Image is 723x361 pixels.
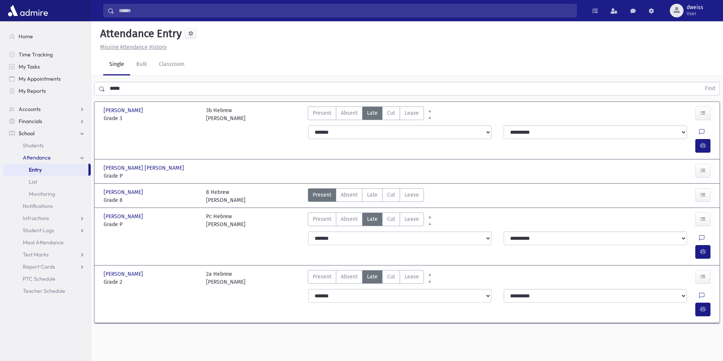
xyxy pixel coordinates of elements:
span: School [19,130,35,137]
a: Students [3,139,91,152]
span: Financials [19,118,42,125]
span: Present [313,273,331,281]
span: Cut [387,191,395,199]
span: Leave [405,273,419,281]
div: 8 Hebrew [PERSON_NAME] [206,188,246,204]
a: My Appointments [3,73,91,85]
a: My Reports [3,85,91,97]
button: Find [700,82,720,95]
span: Monitoring [29,191,55,197]
u: Missing Attendance History [100,44,167,50]
a: Student Logs [3,224,91,236]
a: Infractions [3,212,91,224]
div: AttTypes [308,106,424,122]
a: My Tasks [3,61,91,73]
a: Single [103,54,130,75]
a: Missing Attendance History [97,44,167,50]
a: Accounts [3,103,91,115]
span: Cut [387,215,395,223]
span: Cut [387,273,395,281]
a: Home [3,30,91,42]
span: Grade P [104,172,198,180]
span: Present [313,109,331,117]
span: Time Tracking [19,51,53,58]
span: Grade 2 [104,278,198,286]
span: [PERSON_NAME] [104,106,145,114]
span: Infractions [23,215,49,222]
div: AttTypes [308,270,424,286]
span: Grade 8 [104,196,198,204]
a: Report Cards [3,261,91,273]
a: Notifications [3,200,91,212]
span: Grade P [104,220,198,228]
a: Attendance [3,152,91,164]
span: Report Cards [23,263,55,270]
span: Absent [341,191,358,199]
a: Teacher Schedule [3,285,91,297]
span: Leave [405,191,419,199]
a: Monitoring [3,188,91,200]
a: PTC Schedule [3,273,91,285]
span: Student Logs [23,227,54,234]
div: AttTypes [308,188,424,204]
span: Cut [387,109,395,117]
span: Leave [405,109,419,117]
span: My Appointments [19,75,61,82]
span: List [29,178,37,185]
a: Bulk [130,54,153,75]
span: Test Marks [23,251,49,258]
span: Absent [341,215,358,223]
span: [PERSON_NAME] [PERSON_NAME] [104,164,186,172]
span: dweiss [687,5,703,11]
a: Test Marks [3,248,91,261]
a: Financials [3,115,91,127]
div: AttTypes [308,213,424,228]
span: [PERSON_NAME] [104,213,145,220]
span: Notifications [23,203,53,209]
span: Grade 3 [104,114,198,122]
span: Late [367,109,378,117]
span: Absent [341,109,358,117]
span: My Reports [19,88,46,94]
span: Attendance [23,154,51,161]
span: Home [19,33,33,40]
span: PTC Schedule [23,275,55,282]
span: Meal Attendance [23,239,64,246]
span: Leave [405,215,419,223]
span: [PERSON_NAME] [104,188,145,196]
span: Present [313,191,331,199]
h5: Attendance Entry [97,27,182,40]
div: Pc Hebrew [PERSON_NAME] [206,213,246,228]
span: My Tasks [19,63,40,70]
span: Accounts [19,106,41,113]
span: Teacher Schedule [23,288,65,294]
span: User [687,11,703,17]
span: Present [313,215,331,223]
a: Entry [3,164,88,176]
span: Absent [341,273,358,281]
input: Search [114,4,577,17]
a: List [3,176,91,188]
a: School [3,127,91,139]
img: AdmirePro [6,3,50,18]
span: Late [367,191,378,199]
span: Late [367,273,378,281]
div: 2a Hebrew [PERSON_NAME] [206,270,246,286]
a: Time Tracking [3,48,91,61]
span: Late [367,215,378,223]
div: 3b Hebrew [PERSON_NAME] [206,106,246,122]
span: [PERSON_NAME] [104,270,145,278]
a: Meal Attendance [3,236,91,248]
span: Students [23,142,44,149]
a: Classroom [153,54,191,75]
span: Entry [29,166,42,173]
